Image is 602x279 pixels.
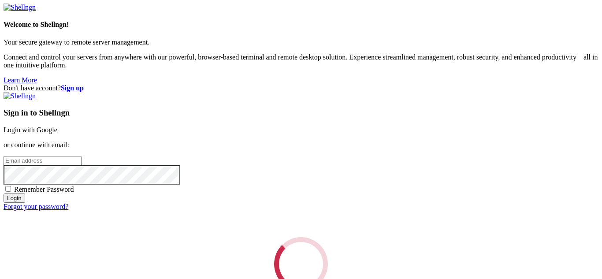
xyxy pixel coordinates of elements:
img: Shellngn [4,92,36,100]
img: Shellngn [4,4,36,11]
input: Login [4,193,25,203]
a: Learn More [4,76,37,84]
input: Remember Password [5,186,11,192]
div: Don't have account? [4,84,598,92]
h4: Welcome to Shellngn! [4,21,598,29]
input: Email address [4,156,82,165]
a: Login with Google [4,126,57,134]
p: Your secure gateway to remote server management. [4,38,598,46]
span: Remember Password [14,186,74,193]
p: or continue with email: [4,141,598,149]
a: Sign up [61,84,84,92]
h3: Sign in to Shellngn [4,108,598,118]
a: Forgot your password? [4,203,68,210]
p: Connect and control your servers from anywhere with our powerful, browser-based terminal and remo... [4,53,598,69]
